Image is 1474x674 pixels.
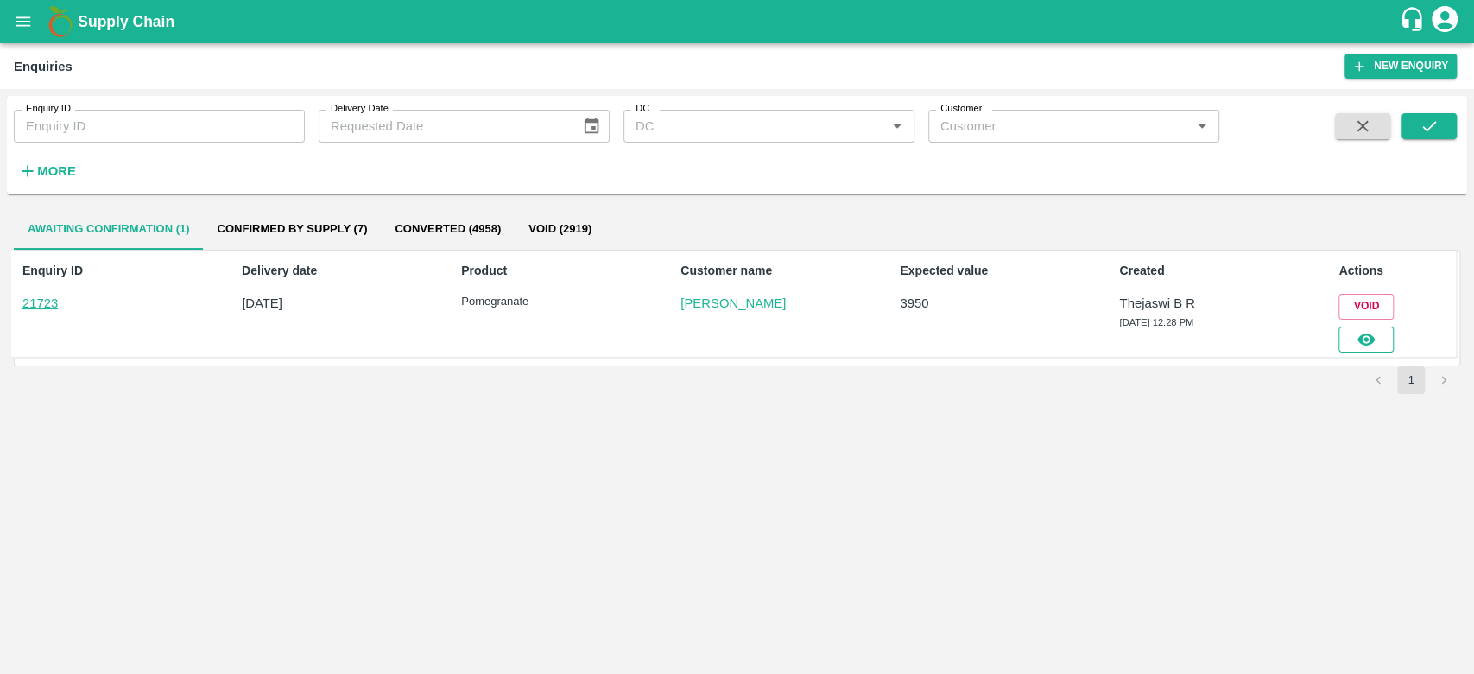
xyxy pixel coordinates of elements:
[26,102,71,116] label: Enquiry ID
[1119,317,1193,327] span: [DATE] 12:28 PM
[1429,3,1460,40] div: account of current user
[381,208,515,250] button: Converted (4958)
[636,102,649,116] label: DC
[515,208,605,250] button: Void (2919)
[629,115,881,137] input: DC
[680,262,794,280] p: Customer name
[43,4,78,39] img: logo
[78,13,174,30] b: Supply Chain
[22,296,58,310] a: 21723
[680,294,794,313] a: [PERSON_NAME]
[900,294,1013,313] p: 3950
[1397,366,1425,394] button: page 1
[3,2,43,41] button: open drawer
[1362,366,1460,394] nav: pagination navigation
[14,156,80,186] button: More
[22,262,136,280] p: Enquiry ID
[886,115,908,137] button: Open
[1344,54,1457,79] button: New Enquiry
[900,262,1013,280] p: Expected value
[940,102,982,116] label: Customer
[461,294,574,310] p: Pomegranate
[1119,262,1232,280] p: Created
[461,262,574,280] p: Product
[575,110,608,143] button: Choose date
[37,164,76,178] strong: More
[1338,294,1394,319] button: Void
[1338,262,1452,280] p: Actions
[319,110,568,143] input: Requested Date
[78,10,1399,34] a: Supply Chain
[331,102,389,116] label: Delivery Date
[242,262,355,280] p: Delivery date
[1191,115,1213,137] button: Open
[1399,6,1429,37] div: customer-support
[14,110,305,143] input: Enquiry ID
[14,55,73,78] div: Enquiries
[933,115,1186,137] input: Customer
[14,208,204,250] button: Awaiting confirmation (1)
[204,208,382,250] button: Confirmed by supply (7)
[1119,294,1232,313] p: Thejaswi B R
[242,294,355,313] p: [DATE]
